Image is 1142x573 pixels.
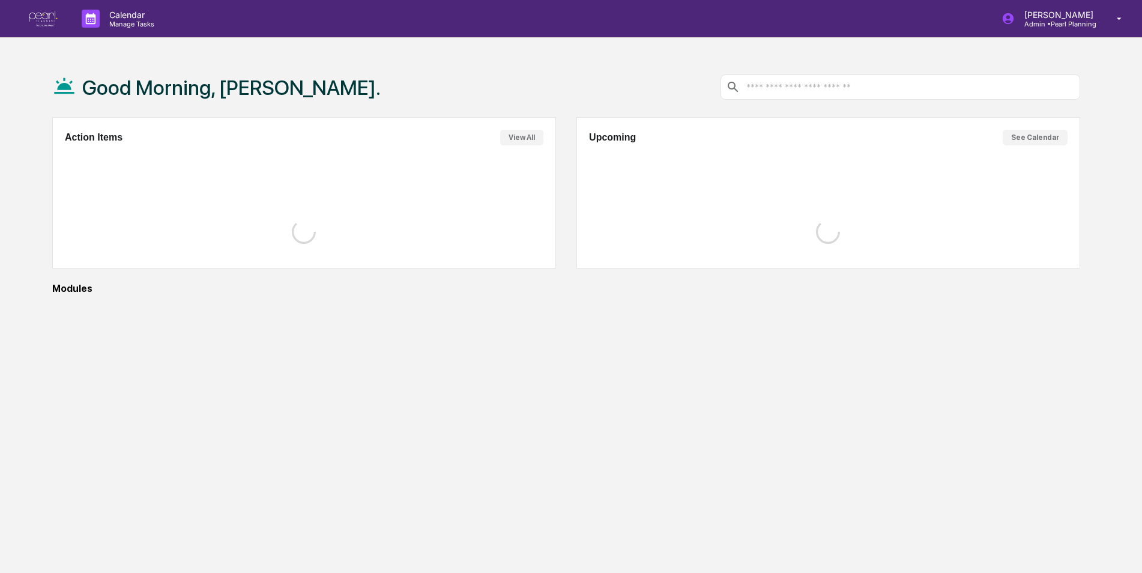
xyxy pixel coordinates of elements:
p: Admin • Pearl Planning [1015,20,1099,28]
div: Modules [52,283,1080,294]
button: View All [500,130,543,145]
p: Calendar [100,10,160,20]
img: logo [29,11,58,27]
button: See Calendar [1003,130,1068,145]
h2: Action Items [65,132,122,143]
h2: Upcoming [589,132,636,143]
h1: Good Morning, [PERSON_NAME]. [82,76,381,100]
p: [PERSON_NAME] [1015,10,1099,20]
p: Manage Tasks [100,20,160,28]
